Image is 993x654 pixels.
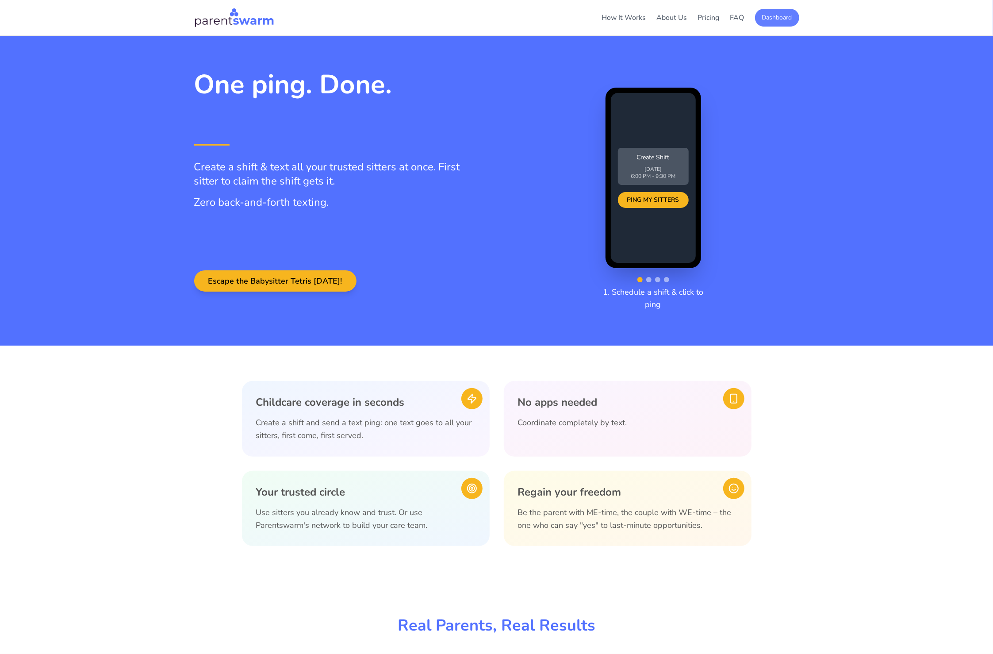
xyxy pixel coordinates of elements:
img: Parentswarm Logo [194,7,275,28]
a: FAQ [730,13,744,23]
a: Escape the Babysitter Tetris [DATE]! [194,277,357,286]
p: Create Shift [623,153,683,162]
p: Create a shift and send a text ping: one text goes to all your sitters, first come, first served. [256,416,475,442]
p: Use sitters you already know and trust. Or use Parentswarm's network to build your care team. [256,506,475,532]
p: 6:00 PM - 9:30 PM [623,173,683,180]
a: Dashboard [755,12,799,22]
h2: Real Parents, Real Results [194,617,799,635]
h3: Your trusted circle [256,485,475,499]
div: PING MY SITTERS [618,192,689,208]
a: How It Works [602,13,646,23]
h3: No apps needed [518,395,737,409]
p: [DATE] [623,165,683,173]
a: About Us [657,13,687,23]
h3: Regain your freedom [518,485,737,499]
h3: Childcare coverage in seconds [256,395,475,409]
p: 1. Schedule a shift & click to ping [597,286,710,311]
p: Be the parent with ME-time, the couple with WE-time – the one who can say "yes" to last-minute op... [518,506,737,532]
button: Dashboard [755,9,799,27]
button: Escape the Babysitter Tetris [DATE]! [194,270,357,292]
a: Pricing [698,13,720,23]
p: Coordinate completely by text. [518,416,737,429]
